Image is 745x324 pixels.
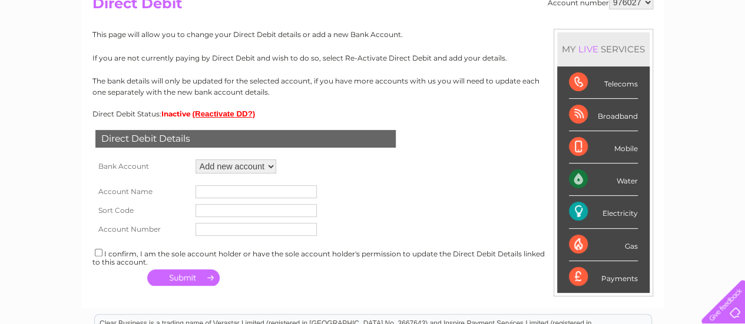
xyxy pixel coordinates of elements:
div: MY SERVICES [557,32,650,66]
div: Telecoms [569,66,638,99]
div: Gas [569,229,638,261]
div: Direct Debit Status: [92,109,653,118]
p: If you are not currently paying by Direct Debit and wish to do so, select Re-Activate Direct Debi... [92,52,653,64]
button: (Reactivate DD?) [193,109,256,118]
div: Payments [569,261,638,293]
div: LIVE [576,44,601,55]
a: Blog [643,50,660,59]
img: logo.png [26,31,86,66]
div: Electricity [569,196,638,228]
th: Bank Account [92,156,193,176]
a: Energy [567,50,593,59]
div: Mobile [569,131,638,163]
div: I confirm, I am the sole account holder or have the sole account holder's permission to update th... [92,247,653,266]
th: Account Name [92,182,193,201]
a: Water [538,50,560,59]
div: Direct Debit Details [95,130,396,148]
p: This page will allow you to change your Direct Debit details or add a new Bank Account. [92,29,653,40]
a: Contact [667,50,696,59]
p: The bank details will only be updated for the selected account, if you have more accounts with us... [92,75,653,98]
a: Log out [706,50,734,59]
div: Water [569,163,638,196]
th: Account Number [92,220,193,239]
th: Sort Code [92,201,193,220]
span: Inactive [161,109,191,118]
a: Telecoms [600,50,635,59]
div: Clear Business is a trading name of Verastar Limited (registered in [GEOGRAPHIC_DATA] No. 3667643... [95,6,651,57]
div: Broadband [569,99,638,131]
a: 0333 014 3131 [523,6,604,21]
